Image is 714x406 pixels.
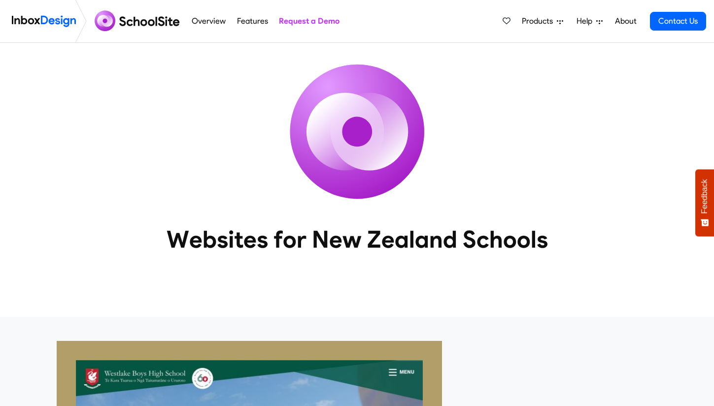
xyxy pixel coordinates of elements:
[695,169,714,236] button: Feedback - Show survey
[189,11,229,31] a: Overview
[612,11,639,31] a: About
[577,15,596,27] span: Help
[518,11,567,31] a: Products
[91,9,186,33] img: schoolsite logo
[700,179,709,214] span: Feedback
[650,12,706,31] a: Contact Us
[234,11,271,31] a: Features
[522,15,557,27] span: Products
[276,11,342,31] a: Request a Demo
[573,11,607,31] a: Help
[123,224,591,254] heading: Websites for New Zealand Schools
[269,43,446,221] img: icon_schoolsite.svg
